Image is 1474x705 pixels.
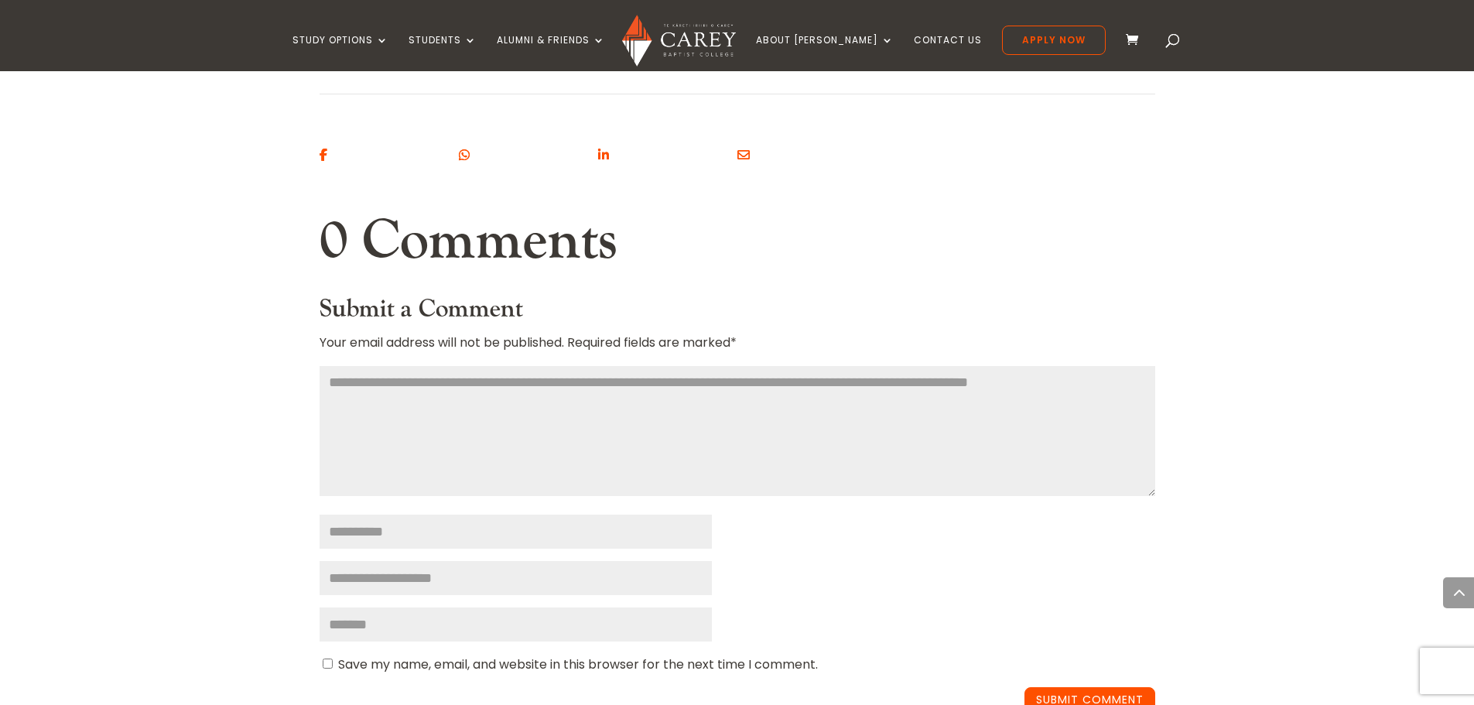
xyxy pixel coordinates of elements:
a: Study Options [292,35,388,71]
label: Save my name, email, and website in this browser for the next time I comment. [338,655,818,673]
a: Email [737,144,877,165]
div: LinkedIn [609,144,737,165]
a: Contact Us [914,35,982,71]
span: Your email address will not be published. [320,334,564,351]
span: Required fields are marked [567,334,737,351]
div: Email [750,144,877,165]
a: WhatsApp [459,144,598,165]
a: About [PERSON_NAME] [756,35,894,71]
div: Facebook [327,144,459,165]
a: Facebook [320,144,459,165]
img: Carey Baptist College [622,15,736,67]
a: Apply Now [1002,26,1106,55]
h1: 0 Comments [320,207,1155,282]
div: WhatsApp [470,144,598,165]
a: Alumni & Friends [497,35,605,71]
span: Submit a Comment [320,293,523,325]
a: LinkedIn [598,144,737,165]
a: Students [409,35,477,71]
